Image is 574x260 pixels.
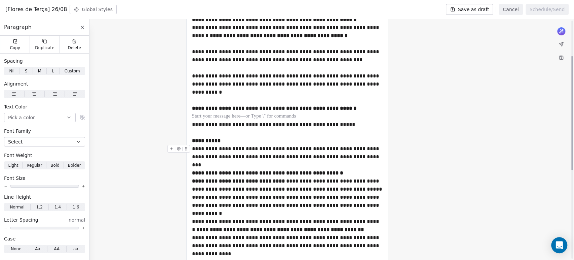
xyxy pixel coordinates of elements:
[11,246,21,252] span: None
[10,45,20,51] span: Copy
[38,68,41,74] span: M
[551,237,567,253] div: Open Intercom Messenger
[4,128,31,134] span: Font Family
[4,217,38,223] span: Letter Spacing
[73,246,78,252] span: aa
[4,58,23,64] span: Spacing
[8,162,18,168] span: Light
[54,204,61,210] span: 1.4
[4,235,15,242] span: Case
[69,217,85,223] span: normal
[4,113,76,122] button: Pick a color
[70,5,117,14] button: Global Styles
[68,162,81,168] span: Bolder
[35,246,40,252] span: Aa
[68,45,81,51] span: Delete
[10,204,24,210] span: Normal
[9,68,14,74] span: Nil
[526,4,569,15] button: Schedule/Send
[4,194,31,200] span: Line Height
[25,68,28,74] span: S
[4,152,32,159] span: Font Weight
[36,204,43,210] span: 1.2
[4,80,28,87] span: Alignment
[65,68,80,74] span: Custom
[27,162,42,168] span: Regular
[54,246,60,252] span: AA
[4,175,26,182] span: Font Size
[8,138,23,145] span: Select
[50,162,60,168] span: Bold
[4,23,32,31] span: Paragraph
[499,4,523,15] button: Cancel
[446,4,493,15] button: Save as draft
[35,45,54,51] span: Duplicate
[52,68,54,74] span: L
[4,103,27,110] span: Text Color
[73,204,79,210] span: 1.6
[5,5,67,13] span: [Flores de Terça] 26/08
